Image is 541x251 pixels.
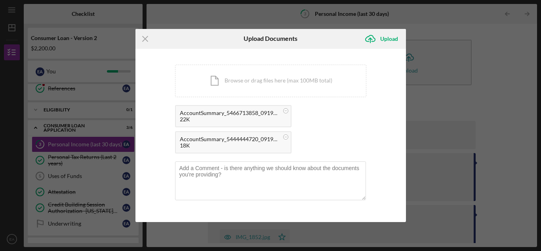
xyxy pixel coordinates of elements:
[244,35,297,42] h6: Upload Documents
[180,136,279,142] div: AccountSummary_5444444720_09192025.pdf
[180,142,279,149] div: 18K
[380,31,398,47] div: Upload
[180,110,279,116] div: AccountSummary_5466713858_09192025.pdf
[360,31,406,47] button: Upload
[180,116,279,123] div: 22K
